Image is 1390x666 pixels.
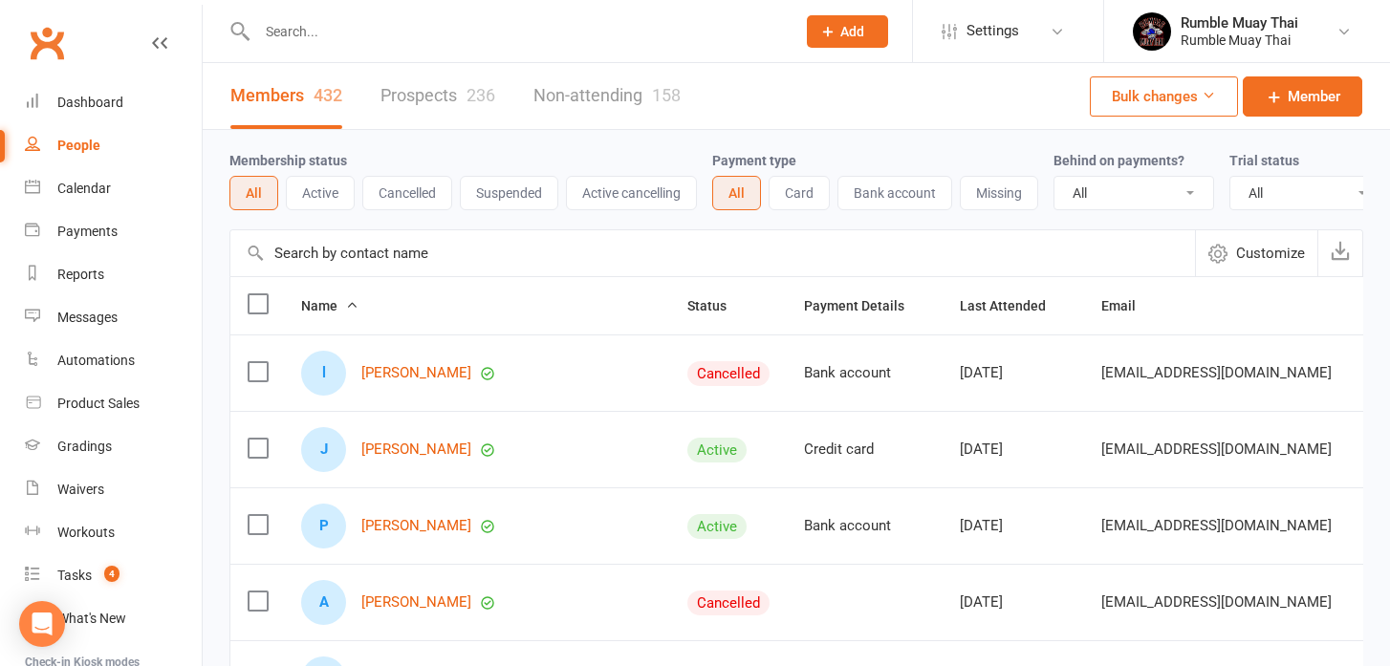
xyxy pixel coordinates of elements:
button: Suspended [460,176,558,210]
a: [PERSON_NAME] [361,518,471,534]
button: Payment Details [804,294,925,317]
span: Payment Details [804,298,925,313]
span: Last Attended [960,298,1067,313]
div: Peter [301,504,346,548]
button: Missing [960,176,1038,210]
button: Bank account [837,176,952,210]
span: Member [1288,85,1340,108]
div: People [57,138,100,153]
div: Bank account [804,518,925,534]
div: [DATE] [960,594,1067,611]
span: 4 [104,566,119,582]
div: Jacob [301,427,346,472]
a: Waivers [25,468,202,511]
a: Payments [25,210,202,253]
a: Member [1243,76,1362,117]
div: luchas [301,351,346,396]
div: Product Sales [57,396,140,411]
div: [DATE] [960,518,1067,534]
div: Rumble Muay Thai [1181,32,1298,49]
button: All [712,176,761,210]
span: [EMAIL_ADDRESS][DOMAIN_NAME] [1101,507,1332,544]
div: Credit card [804,441,925,458]
button: Cancelled [362,176,452,210]
div: [DATE] [960,441,1067,458]
a: Non-attending158 [533,63,681,129]
input: Search by contact name [230,230,1195,276]
img: thumb_image1688088946.png [1133,12,1171,51]
span: Name [301,298,358,313]
div: Automations [57,353,135,368]
div: Cancelled [687,361,770,386]
a: Members432 [230,63,342,129]
a: Calendar [25,167,202,210]
div: Waivers [57,482,104,497]
span: Add [840,24,864,39]
div: Cancelled [687,591,770,615]
div: 158 [652,85,681,105]
a: Gradings [25,425,202,468]
div: Angus [301,580,346,625]
span: Status [687,298,748,313]
a: Messages [25,296,202,339]
a: Dashboard [25,81,202,124]
div: Calendar [57,181,111,196]
div: Active [687,438,747,462]
a: Workouts [25,511,202,554]
a: Tasks 4 [25,554,202,597]
button: Bulk changes [1090,76,1238,117]
label: Membership status [229,153,347,168]
span: Settings [966,10,1019,53]
div: Payments [57,224,118,239]
a: Clubworx [23,19,71,67]
div: Workouts [57,525,115,540]
button: Last Attended [960,294,1067,317]
div: 236 [467,85,495,105]
a: People [25,124,202,167]
div: Dashboard [57,95,123,110]
div: Gradings [57,439,112,454]
span: [EMAIL_ADDRESS][DOMAIN_NAME] [1101,354,1332,391]
label: Trial status [1229,153,1299,168]
button: All [229,176,278,210]
div: Active [687,514,747,539]
div: Messages [57,310,118,325]
div: Rumble Muay Thai [1181,14,1298,32]
button: Card [769,176,830,210]
div: [DATE] [960,365,1067,381]
a: Prospects236 [380,63,495,129]
button: Add [807,15,888,48]
a: Reports [25,253,202,296]
a: What's New [25,597,202,640]
button: Status [687,294,748,317]
span: Email [1101,298,1157,313]
span: Customize [1236,242,1305,265]
button: Active cancelling [566,176,697,210]
div: Bank account [804,365,925,381]
button: Active [286,176,355,210]
div: Open Intercom Messenger [19,601,65,647]
span: [EMAIL_ADDRESS][DOMAIN_NAME] [1101,431,1332,467]
div: What's New [57,611,126,626]
button: Customize [1195,230,1317,276]
span: [EMAIL_ADDRESS][DOMAIN_NAME] [1101,584,1332,620]
a: Product Sales [25,382,202,425]
button: Name [301,294,358,317]
label: Behind on payments? [1053,153,1184,168]
button: Email [1101,294,1157,317]
div: Tasks [57,568,92,583]
label: Payment type [712,153,796,168]
input: Search... [251,18,782,45]
div: Reports [57,267,104,282]
a: [PERSON_NAME] [361,441,471,458]
a: [PERSON_NAME] [361,365,471,381]
a: Automations [25,339,202,382]
a: [PERSON_NAME] [361,594,471,611]
div: 432 [314,85,342,105]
